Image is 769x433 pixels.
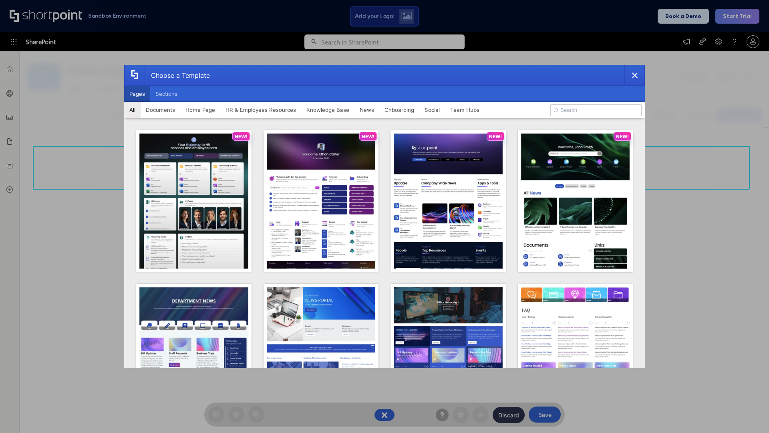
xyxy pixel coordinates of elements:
button: Onboarding [379,102,419,118]
button: Documents [141,102,180,118]
button: News [354,102,379,118]
p: NEW! [489,134,502,140]
button: All [124,102,141,118]
button: Home Page [180,102,220,118]
input: Search [550,104,642,116]
button: Knowledge Base [301,102,354,118]
div: Choose a Template [145,65,210,85]
p: NEW! [362,134,374,140]
p: NEW! [616,134,629,140]
button: HR & Employees Resources [220,102,301,118]
p: NEW! [235,134,248,140]
button: Pages [124,86,150,102]
button: Team Hubs [445,102,485,118]
button: Social [419,102,445,118]
button: Sections [150,86,183,102]
div: template selector [124,65,645,368]
iframe: Chat Widget [729,395,769,433]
